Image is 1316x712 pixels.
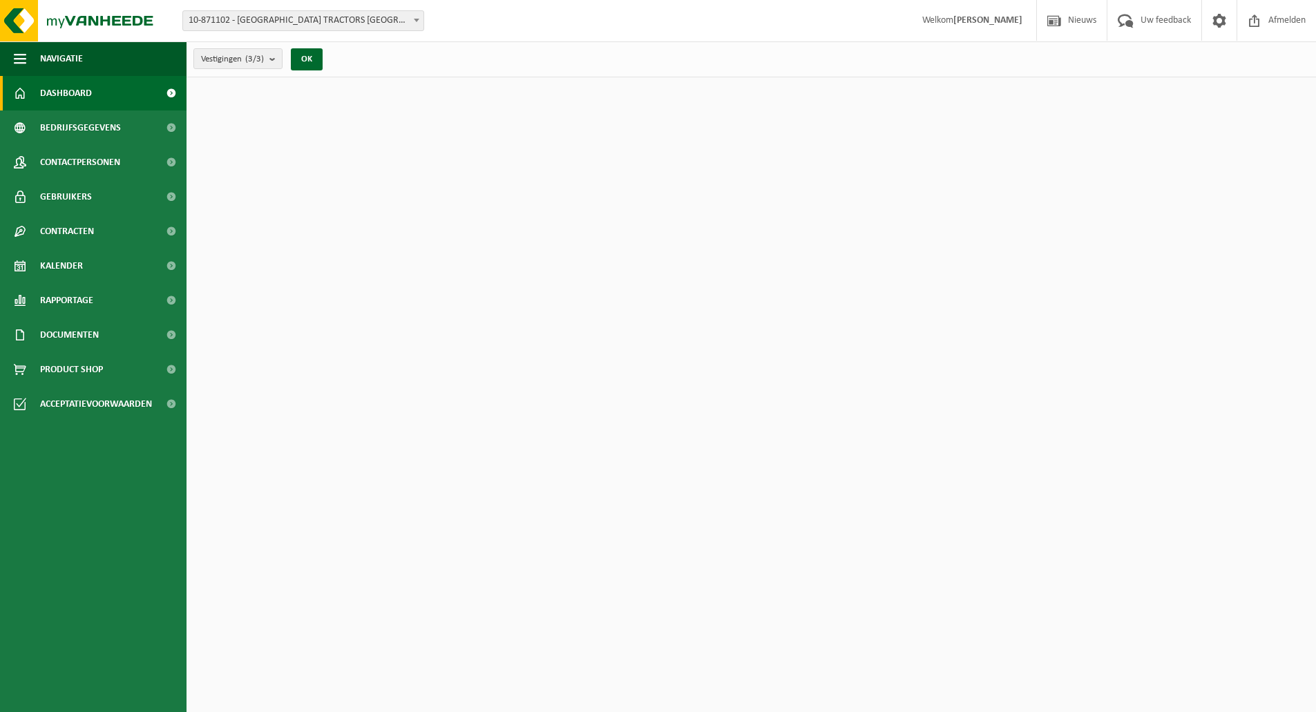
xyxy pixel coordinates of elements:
span: Documenten [40,318,99,352]
span: Vestigingen [201,49,264,70]
span: 10-871102 - TERBERG TRACTORS BELGIUM - DESTELDONK [183,11,423,30]
span: 10-871102 - TERBERG TRACTORS BELGIUM - DESTELDONK [182,10,424,31]
span: Kalender [40,249,83,283]
button: OK [291,48,323,70]
span: Product Shop [40,352,103,387]
span: Contracten [40,214,94,249]
span: Contactpersonen [40,145,120,180]
span: Acceptatievoorwaarden [40,387,152,421]
span: Bedrijfsgegevens [40,110,121,145]
count: (3/3) [245,55,264,64]
span: Gebruikers [40,180,92,214]
span: Dashboard [40,76,92,110]
button: Vestigingen(3/3) [193,48,283,69]
strong: [PERSON_NAME] [953,15,1022,26]
span: Rapportage [40,283,93,318]
span: Navigatie [40,41,83,76]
